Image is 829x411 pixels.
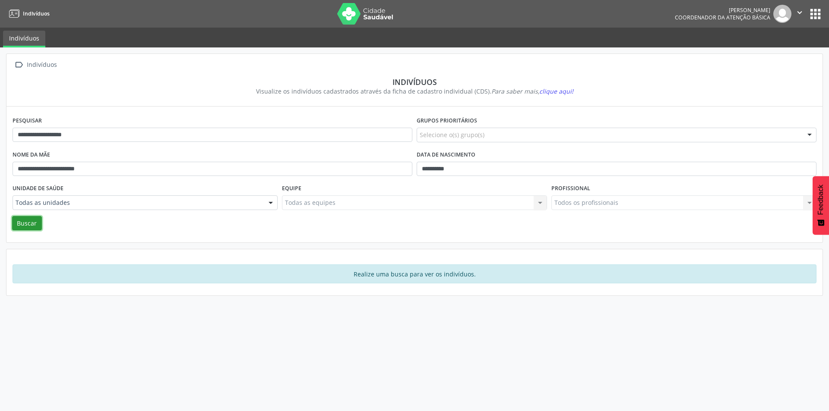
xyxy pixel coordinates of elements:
label: Nome da mãe [13,148,50,162]
label: Profissional [551,182,590,195]
label: Pesquisar [13,114,42,128]
label: Data de nascimento [417,148,475,162]
span: Todas as unidades [16,198,260,207]
i: Para saber mais, [491,87,573,95]
div: Indivíduos [19,77,810,87]
i:  [13,59,25,71]
button: Buscar [12,216,42,231]
div: Visualize os indivíduos cadastrados através da ficha de cadastro individual (CDS). [19,87,810,96]
div: [PERSON_NAME] [675,6,770,14]
span: Coordenador da Atenção Básica [675,14,770,21]
button:  [791,5,808,23]
div: Indivíduos [25,59,58,71]
button: Feedback - Mostrar pesquisa [813,176,829,235]
label: Equipe [282,182,301,195]
span: Indivíduos [23,10,50,17]
span: Selecione o(s) grupo(s) [420,130,484,139]
a: Indivíduos [6,6,50,21]
span: clique aqui! [539,87,573,95]
img: img [773,5,791,23]
label: Grupos prioritários [417,114,477,128]
button: apps [808,6,823,22]
div: Realize uma busca para ver os indivíduos. [13,264,816,283]
a: Indivíduos [3,31,45,47]
label: Unidade de saúde [13,182,63,195]
i:  [795,8,804,17]
a:  Indivíduos [13,59,58,71]
span: Feedback [817,185,825,215]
